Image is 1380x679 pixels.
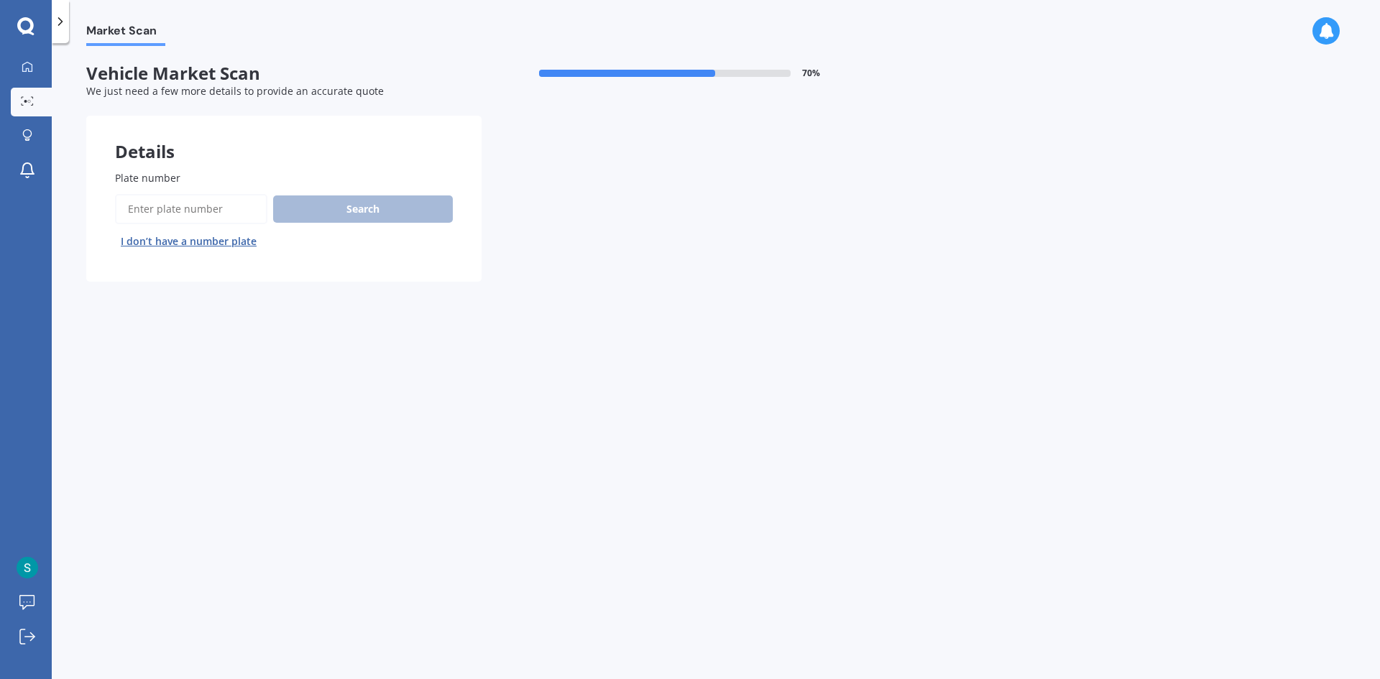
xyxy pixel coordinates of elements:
[802,68,820,78] span: 70 %
[86,63,482,84] span: Vehicle Market Scan
[86,24,165,43] span: Market Scan
[115,194,267,224] input: Enter plate number
[17,557,38,578] img: ACg8ocLCulGkaHvaQhMgYx85nbh82dIr9aU4Kf2KxXHuc_b59SEqJA=s96-c
[86,84,384,98] span: We just need a few more details to provide an accurate quote
[115,230,262,253] button: I don’t have a number plate
[115,171,180,185] span: Plate number
[86,116,482,159] div: Details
